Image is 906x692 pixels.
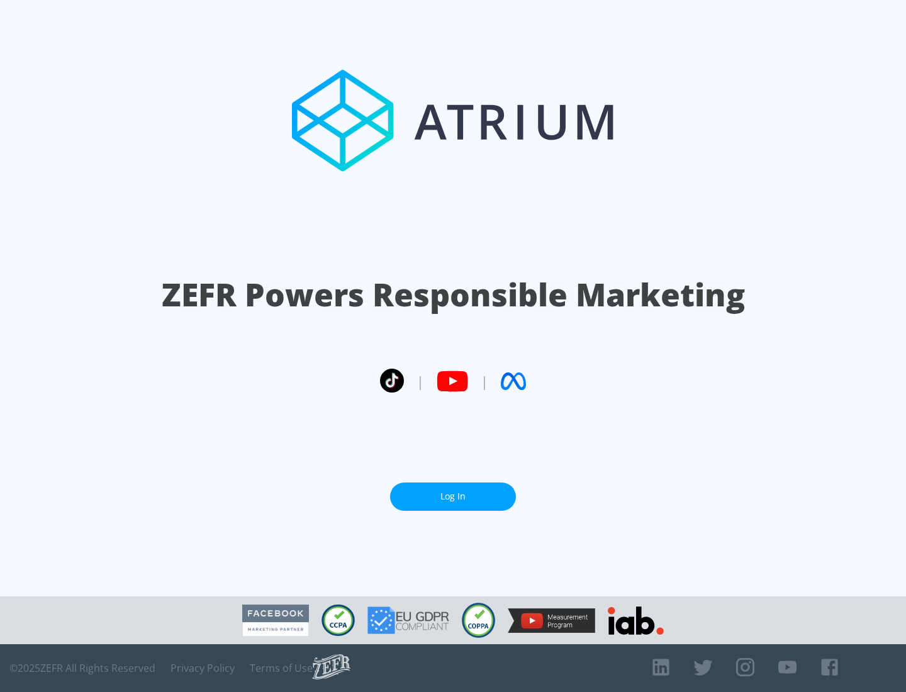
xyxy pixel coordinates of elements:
span: © 2025 ZEFR All Rights Reserved [9,662,155,674]
img: IAB [608,606,664,635]
img: YouTube Measurement Program [508,608,595,633]
img: GDPR Compliant [367,606,449,634]
img: CCPA Compliant [322,605,355,636]
a: Privacy Policy [171,662,235,674]
a: Log In [390,483,516,511]
a: Terms of Use [250,662,313,674]
span: | [481,372,488,391]
img: COPPA Compliant [462,603,495,638]
img: Facebook Marketing Partner [242,605,309,637]
h1: ZEFR Powers Responsible Marketing [162,273,745,316]
span: | [417,372,424,391]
